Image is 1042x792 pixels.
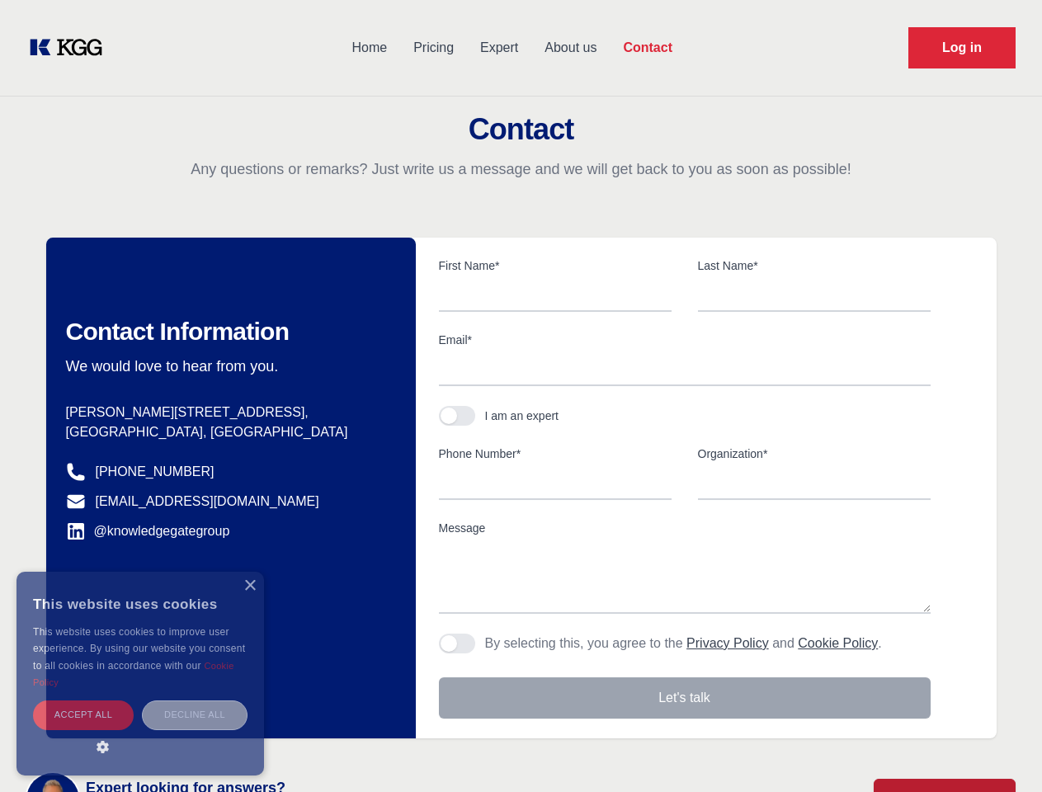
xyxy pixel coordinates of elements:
a: Cookie Policy [798,636,878,650]
h2: Contact Information [66,317,389,346]
p: [PERSON_NAME][STREET_ADDRESS], [66,403,389,422]
div: This website uses cookies [33,584,248,624]
a: Home [338,26,400,69]
a: Privacy Policy [686,636,769,650]
div: Accept all [33,700,134,729]
button: Let's talk [439,677,931,719]
a: Pricing [400,26,467,69]
a: [PHONE_NUMBER] [96,462,215,482]
span: This website uses cookies to improve user experience. By using our website you consent to all coo... [33,626,245,672]
a: [EMAIL_ADDRESS][DOMAIN_NAME] [96,492,319,511]
p: Any questions or remarks? Just write us a message and we will get back to you as soon as possible! [20,159,1022,179]
p: We would love to hear from you. [66,356,389,376]
label: Phone Number* [439,445,672,462]
label: First Name* [439,257,672,274]
a: Request Demo [908,27,1016,68]
div: Decline all [142,700,248,729]
a: Cookie Policy [33,661,234,687]
label: Organization* [698,445,931,462]
a: Expert [467,26,531,69]
div: Close [243,580,256,592]
div: I am an expert [485,408,559,424]
label: Email* [439,332,931,348]
a: Contact [610,26,686,69]
a: About us [531,26,610,69]
label: Last Name* [698,257,931,274]
p: By selecting this, you agree to the and . [485,634,882,653]
label: Message [439,520,931,536]
a: @knowledgegategroup [66,521,230,541]
h2: Contact [20,113,1022,146]
a: KOL Knowledge Platform: Talk to Key External Experts (KEE) [26,35,116,61]
p: [GEOGRAPHIC_DATA], [GEOGRAPHIC_DATA] [66,422,389,442]
iframe: Chat Widget [959,713,1042,792]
